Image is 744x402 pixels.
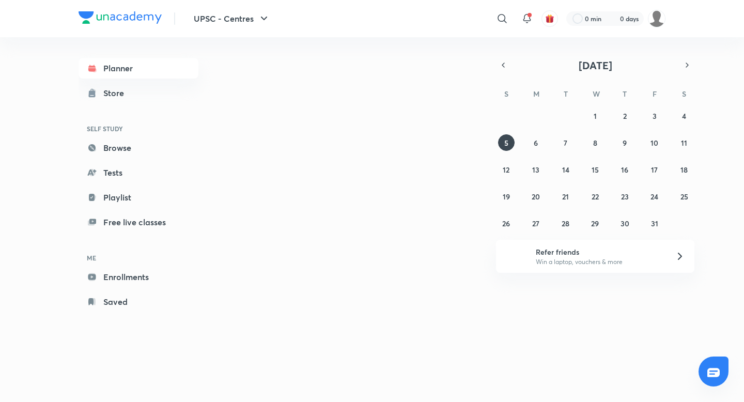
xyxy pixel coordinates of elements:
[528,161,544,178] button: October 13, 2025
[616,215,633,231] button: October 30, 2025
[528,215,544,231] button: October 27, 2025
[587,161,603,178] button: October 15, 2025
[532,219,539,228] abbr: October 27, 2025
[503,192,510,202] abbr: October 19, 2025
[79,120,198,137] h6: SELF STUDY
[623,89,627,99] abbr: Thursday
[545,14,554,23] img: avatar
[498,188,515,205] button: October 19, 2025
[587,134,603,151] button: October 8, 2025
[562,165,569,175] abbr: October 14, 2025
[536,257,663,267] p: Win a laptop, vouchers & more
[593,89,600,99] abbr: Wednesday
[564,89,568,99] abbr: Tuesday
[587,215,603,231] button: October 29, 2025
[651,219,658,228] abbr: October 31, 2025
[650,138,658,148] abbr: October 10, 2025
[503,165,509,175] abbr: October 12, 2025
[646,134,663,151] button: October 10, 2025
[504,138,508,148] abbr: October 5, 2025
[510,58,680,72] button: [DATE]
[534,138,538,148] abbr: October 6, 2025
[594,111,597,121] abbr: October 1, 2025
[587,188,603,205] button: October 22, 2025
[79,11,162,24] img: Company Logo
[682,111,686,121] abbr: October 4, 2025
[498,161,515,178] button: October 12, 2025
[616,188,633,205] button: October 23, 2025
[592,165,599,175] abbr: October 15, 2025
[557,215,574,231] button: October 28, 2025
[616,107,633,124] button: October 2, 2025
[536,246,663,257] h6: Refer friends
[587,107,603,124] button: October 1, 2025
[646,188,663,205] button: October 24, 2025
[103,87,130,99] div: Store
[79,212,198,233] a: Free live classes
[616,134,633,151] button: October 9, 2025
[79,162,198,183] a: Tests
[79,83,198,103] a: Store
[533,89,539,99] abbr: Monday
[579,58,612,72] span: [DATE]
[623,111,627,121] abbr: October 2, 2025
[504,246,525,267] img: referral
[646,107,663,124] button: October 3, 2025
[682,89,686,99] abbr: Saturday
[79,137,198,158] a: Browse
[79,249,198,267] h6: ME
[188,8,276,29] button: UPSC - Centres
[651,165,658,175] abbr: October 17, 2025
[680,165,688,175] abbr: October 18, 2025
[528,134,544,151] button: October 6, 2025
[498,215,515,231] button: October 26, 2025
[621,219,629,228] abbr: October 30, 2025
[79,11,162,26] a: Company Logo
[680,192,688,202] abbr: October 25, 2025
[653,111,657,121] abbr: October 3, 2025
[646,215,663,231] button: October 31, 2025
[676,161,692,178] button: October 18, 2025
[650,192,658,202] abbr: October 24, 2025
[557,134,574,151] button: October 7, 2025
[79,291,198,312] a: Saved
[591,219,599,228] abbr: October 29, 2025
[562,219,569,228] abbr: October 28, 2025
[557,161,574,178] button: October 14, 2025
[621,192,629,202] abbr: October 23, 2025
[541,10,558,27] button: avatar
[646,161,663,178] button: October 17, 2025
[528,188,544,205] button: October 20, 2025
[608,13,618,24] img: streak
[562,192,569,202] abbr: October 21, 2025
[498,134,515,151] button: October 5, 2025
[557,188,574,205] button: October 21, 2025
[592,192,599,202] abbr: October 22, 2025
[676,107,692,124] button: October 4, 2025
[79,267,198,287] a: Enrollments
[593,138,597,148] abbr: October 8, 2025
[502,219,510,228] abbr: October 26, 2025
[681,138,687,148] abbr: October 11, 2025
[653,89,657,99] abbr: Friday
[532,165,539,175] abbr: October 13, 2025
[623,138,627,148] abbr: October 9, 2025
[648,10,665,27] img: Vikas Mishra
[79,187,198,208] a: Playlist
[616,161,633,178] button: October 16, 2025
[621,165,628,175] abbr: October 16, 2025
[79,58,198,79] a: Planner
[676,134,692,151] button: October 11, 2025
[564,138,567,148] abbr: October 7, 2025
[504,89,508,99] abbr: Sunday
[532,192,540,202] abbr: October 20, 2025
[676,188,692,205] button: October 25, 2025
